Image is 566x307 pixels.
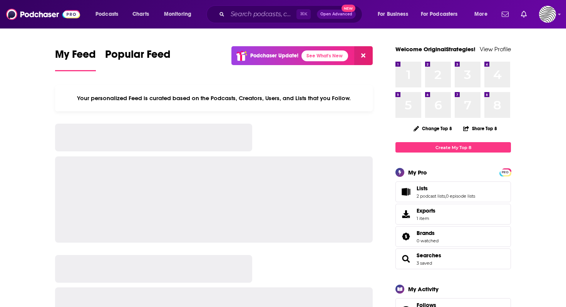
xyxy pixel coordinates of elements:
[395,181,511,202] span: Lists
[395,248,511,269] span: Searches
[469,8,497,20] button: open menu
[417,193,445,199] a: 2 podcast lists
[55,85,373,111] div: Your personalized Feed is curated based on the Podcasts, Creators, Users, and Lists that you Follow.
[127,8,154,20] a: Charts
[417,230,439,237] a: Brands
[417,185,475,192] a: Lists
[417,207,435,214] span: Exports
[539,6,556,23] button: Show profile menu
[55,48,96,65] span: My Feed
[395,226,511,247] span: Brands
[159,8,201,20] button: open menu
[539,6,556,23] img: User Profile
[395,45,476,53] a: Welcome OriginalStrategies!
[378,9,408,20] span: For Business
[417,260,432,266] a: 3 saved
[320,12,352,16] span: Open Advanced
[398,231,414,242] a: Brands
[518,8,530,21] a: Show notifications dropdown
[214,5,370,23] div: Search podcasts, credits, & more...
[417,238,439,243] a: 0 watched
[408,285,439,293] div: My Activity
[296,9,311,19] span: ⌘ K
[417,216,435,221] span: 1 item
[539,6,556,23] span: Logged in as OriginalStrategies
[398,209,414,220] span: Exports
[55,48,96,71] a: My Feed
[250,52,298,59] p: Podchaser Update!
[395,142,511,153] a: Create My Top 8
[445,193,446,199] span: ,
[395,204,511,225] a: Exports
[398,186,414,197] a: Lists
[408,169,427,176] div: My Pro
[421,9,458,20] span: For Podcasters
[446,193,475,199] a: 0 episode lists
[417,185,428,192] span: Lists
[6,7,80,22] img: Podchaser - Follow, Share and Rate Podcasts
[132,9,149,20] span: Charts
[301,50,348,61] a: See What's New
[409,124,457,133] button: Change Top 8
[342,5,355,12] span: New
[480,45,511,53] a: View Profile
[417,252,441,259] a: Searches
[228,8,296,20] input: Search podcasts, credits, & more...
[474,9,487,20] span: More
[501,169,510,175] a: PRO
[95,9,118,20] span: Podcasts
[105,48,171,71] a: Popular Feed
[499,8,512,21] a: Show notifications dropdown
[317,10,356,19] button: Open AdvancedNew
[417,230,435,237] span: Brands
[164,9,191,20] span: Monitoring
[416,8,469,20] button: open menu
[105,48,171,65] span: Popular Feed
[463,121,497,136] button: Share Top 8
[398,253,414,264] a: Searches
[372,8,418,20] button: open menu
[90,8,128,20] button: open menu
